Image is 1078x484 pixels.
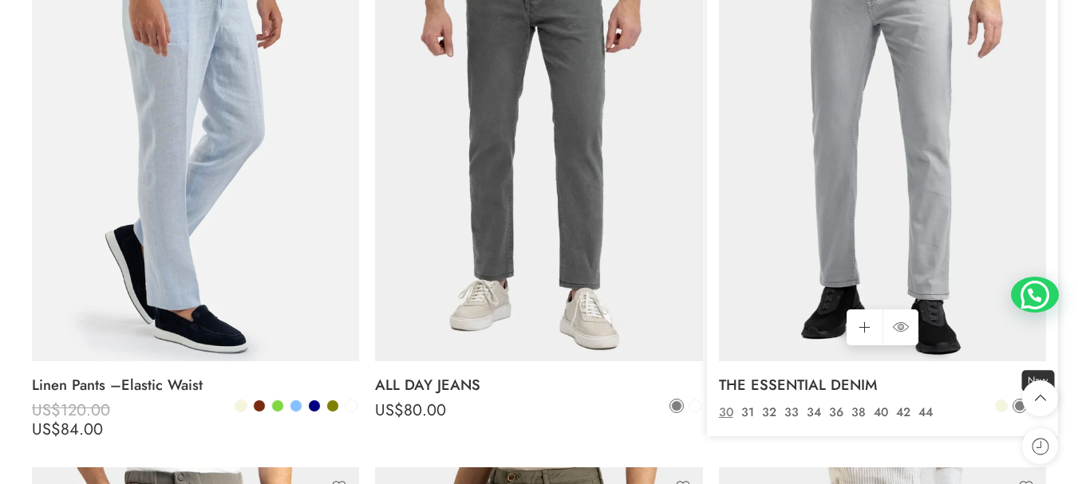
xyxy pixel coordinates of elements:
a: Olive [326,399,340,413]
a: 30 [715,403,737,422]
a: Brown [252,399,267,413]
a: 32 [758,403,780,422]
a: 40 [870,403,892,422]
a: 36 [825,403,847,422]
span: US$ [375,399,404,422]
a: 33 [780,403,803,422]
bdi: 84.00 [32,418,103,441]
a: ALL DAY JEANS [375,369,702,401]
a: THE ESSENTIAL DENIM [719,369,1046,401]
span: Navy [1021,370,1054,392]
span: US$ [32,399,61,422]
bdi: 80.00 [375,399,446,422]
span: US$ [32,418,61,441]
a: Linen Pants –Elastic Waist [32,369,359,401]
a: Beige [234,399,248,413]
a: 34 [803,403,825,422]
span: US$ [719,399,748,422]
a: Grey [669,399,684,413]
a: 42 [892,403,914,422]
a: White [688,399,702,413]
a: 44 [914,403,937,422]
a: Navy [307,399,322,413]
bdi: 80.00 [719,399,790,422]
a: White [344,399,358,413]
a: Light Blue [289,399,303,413]
bdi: 120.00 [32,399,110,422]
a: Green [270,399,285,413]
a: 31 [737,403,758,422]
a: 38 [847,403,870,422]
a: Select options for “THE ESSENTIAL DENIM” [847,309,883,345]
